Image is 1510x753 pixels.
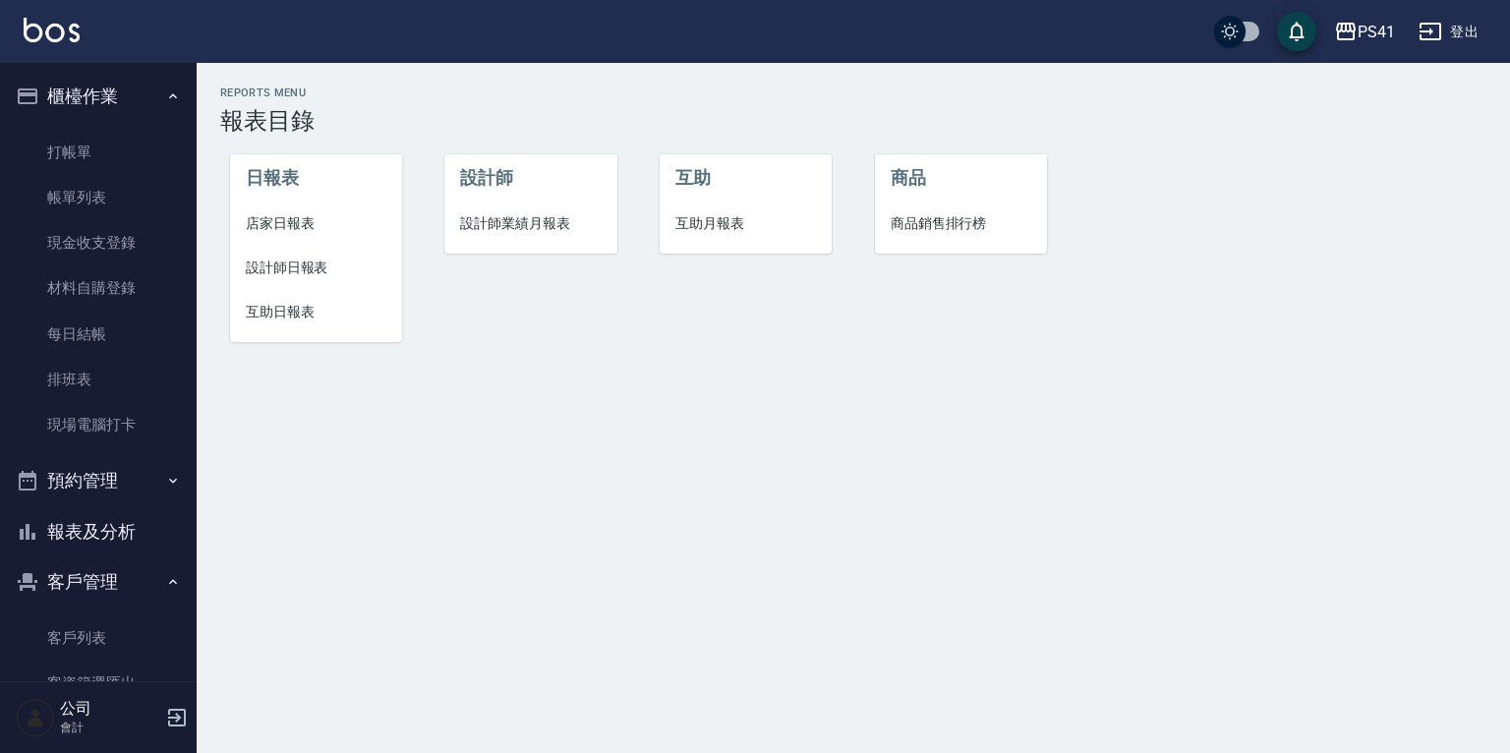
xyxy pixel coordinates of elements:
[1277,12,1316,51] button: save
[8,615,189,661] a: 客戶列表
[1326,12,1403,52] button: PS41
[230,154,402,202] li: 日報表
[24,18,80,42] img: Logo
[460,213,601,234] span: 設計師業績月報表
[660,154,832,202] li: 互助
[230,290,402,334] a: 互助日報表
[8,312,189,357] a: 每日結帳
[444,202,616,246] a: 設計師業績月報表
[875,154,1047,202] li: 商品
[246,302,386,322] span: 互助日報表
[230,202,402,246] a: 店家日報表
[8,130,189,175] a: 打帳單
[444,154,616,202] li: 設計師
[891,213,1031,234] span: 商品銷售排行榜
[8,265,189,311] a: 材料自購登錄
[8,661,189,706] a: 客資篩選匯出
[1358,20,1395,44] div: PS41
[60,699,160,719] h5: 公司
[230,246,402,290] a: 設計師日報表
[8,506,189,557] button: 報表及分析
[8,175,189,220] a: 帳單列表
[60,719,160,736] p: 會計
[220,107,1486,135] h3: 報表目錄
[660,202,832,246] a: 互助月報表
[8,357,189,402] a: 排班表
[1411,14,1486,50] button: 登出
[8,556,189,608] button: 客戶管理
[246,258,386,278] span: 設計師日報表
[220,87,1486,99] h2: Reports Menu
[8,455,189,506] button: 預約管理
[16,698,55,737] img: Person
[8,220,189,265] a: 現金收支登錄
[8,402,189,447] a: 現場電腦打卡
[246,213,386,234] span: 店家日報表
[875,202,1047,246] a: 商品銷售排行榜
[8,71,189,122] button: 櫃檯作業
[675,213,816,234] span: 互助月報表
